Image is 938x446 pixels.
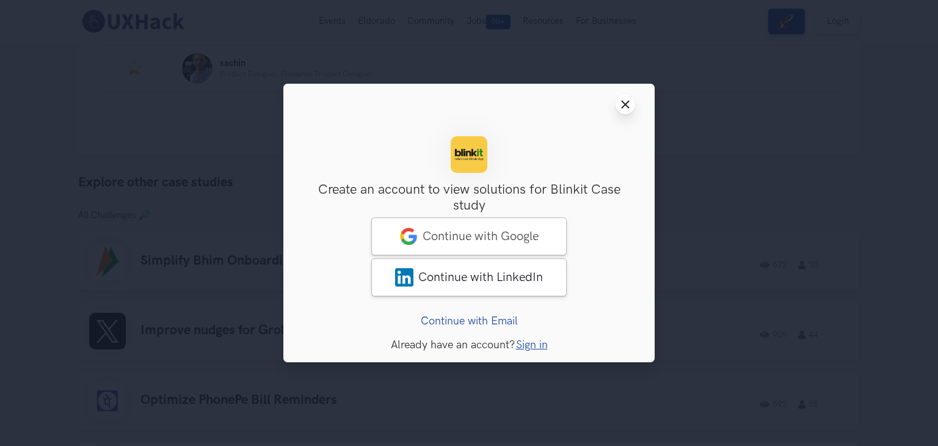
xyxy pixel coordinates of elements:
[423,229,539,244] span: Continue with Google
[391,338,515,351] span: Already have an account?
[421,315,518,327] a: Continue with Email
[399,227,418,246] img: google
[371,258,567,296] a: LinkedInContinue with LinkedIn
[516,338,548,351] a: Sign in
[371,218,567,255] a: googleContinue with Google
[303,182,635,214] h3: Create an account to view solutions for Blinkit Case study
[395,268,413,287] img: LinkedIn
[418,270,543,285] span: Continue with LinkedIn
